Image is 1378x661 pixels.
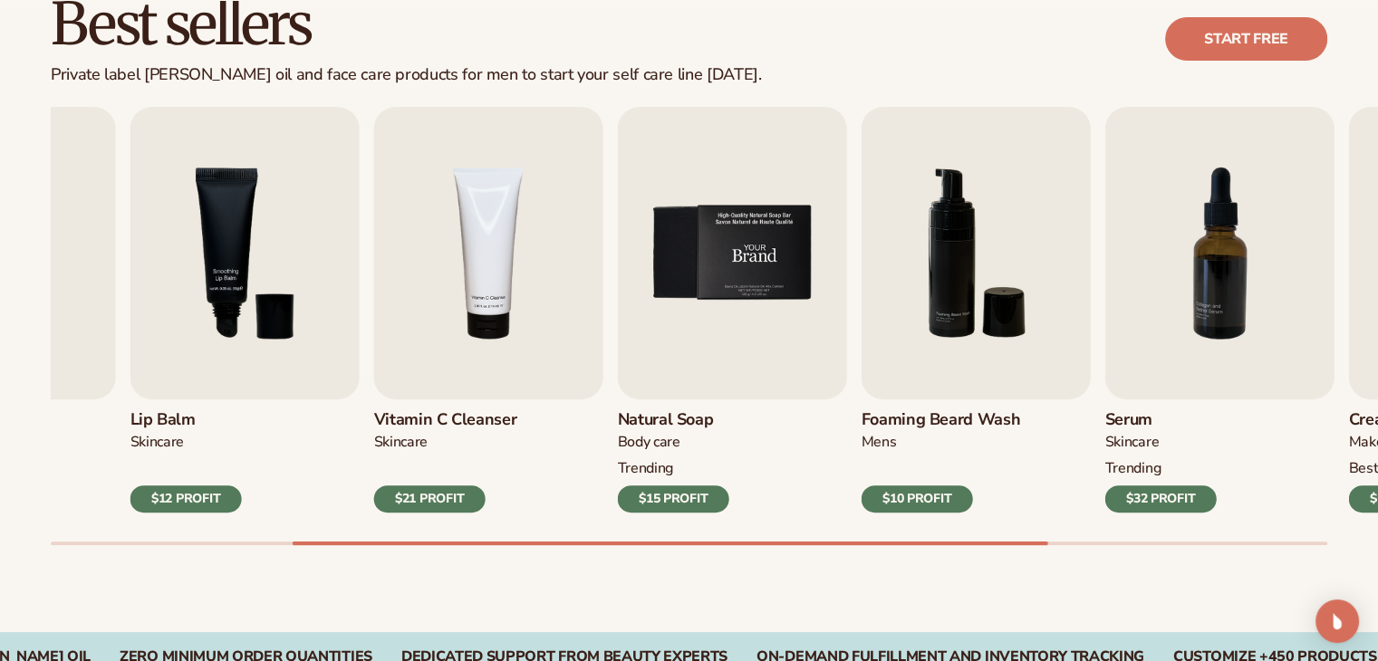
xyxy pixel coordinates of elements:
div: TRENDING [618,459,729,478]
h3: Lip Balm [130,410,242,430]
a: 5 / 9 [618,107,847,513]
div: TRENDING [1105,459,1217,478]
h3: Vitamin C Cleanser [374,410,517,430]
div: $12 PROFIT [130,485,242,513]
div: $15 PROFIT [618,485,729,513]
a: 3 / 9 [130,107,360,513]
a: 7 / 9 [1105,107,1335,513]
div: Private label [PERSON_NAME] oil and face care products for men to start your self care line [DATE]. [51,65,761,85]
a: Start free [1165,17,1327,61]
a: 6 / 9 [862,107,1091,513]
h3: Serum [1105,410,1217,430]
div: $21 PROFIT [374,485,486,513]
div: mens [862,433,1021,452]
div: Skincare [374,433,517,452]
h3: Foaming beard wash [862,410,1021,430]
div: Open Intercom Messenger [1315,599,1359,643]
div: SKINCARE [1105,433,1217,452]
div: SKINCARE [130,433,242,452]
div: $32 PROFIT [1105,485,1217,513]
div: $10 PROFIT [862,485,973,513]
h3: Natural Soap [618,410,729,430]
img: Shopify Image 9 [618,107,847,399]
div: BODY Care [618,433,729,452]
a: 4 / 9 [374,107,603,513]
